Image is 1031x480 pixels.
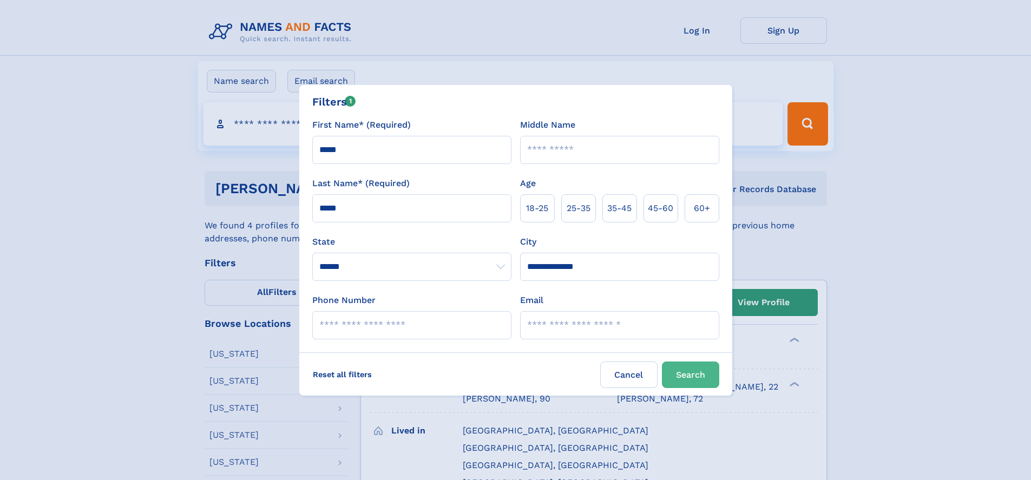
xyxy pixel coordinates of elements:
[312,294,376,307] label: Phone Number
[648,202,673,215] span: 45‑60
[312,177,410,190] label: Last Name* (Required)
[567,202,590,215] span: 25‑35
[312,235,511,248] label: State
[520,177,536,190] label: Age
[520,235,536,248] label: City
[600,361,658,388] label: Cancel
[306,361,379,387] label: Reset all filters
[520,294,543,307] label: Email
[526,202,548,215] span: 18‑25
[662,361,719,388] button: Search
[312,119,411,131] label: First Name* (Required)
[694,202,710,215] span: 60+
[520,119,575,131] label: Middle Name
[312,94,356,110] div: Filters
[607,202,632,215] span: 35‑45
